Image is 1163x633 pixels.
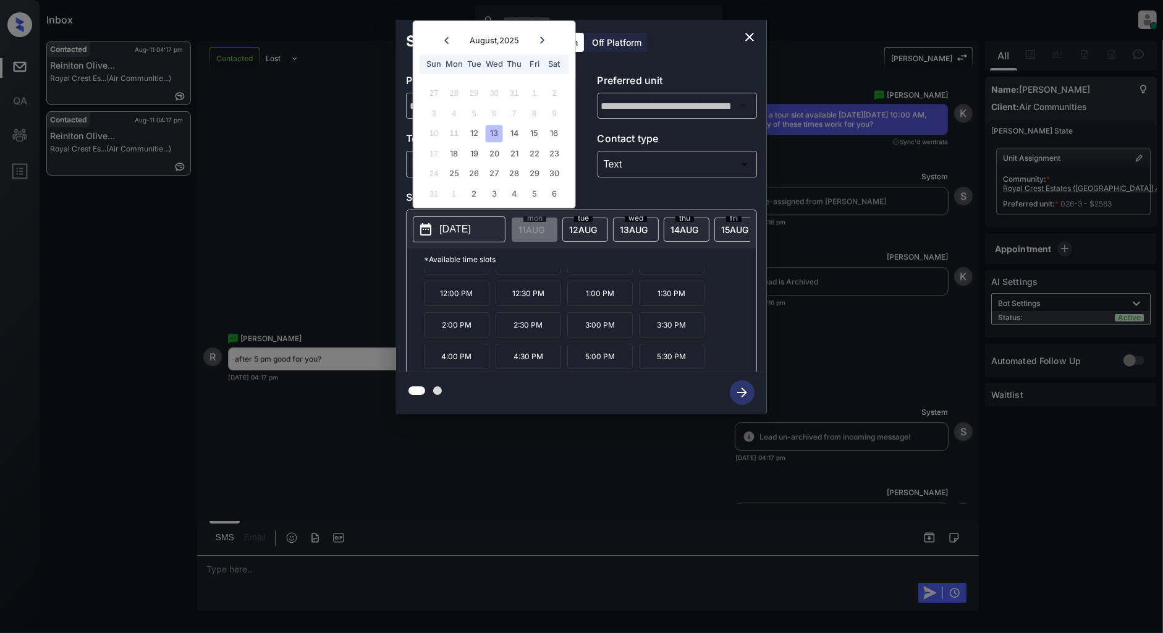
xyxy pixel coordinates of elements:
[546,185,562,202] div: Choose Saturday, September 6th, 2025
[562,218,608,242] div: date-select
[506,125,523,142] div: Choose Thursday, August 14th, 2025
[406,190,757,210] p: Select slot
[546,105,562,122] div: Not available Saturday, August 9th, 2025
[506,56,523,73] div: Thu
[526,185,543,202] div: Choose Friday, September 5th, 2025
[424,344,489,369] p: 4:00 PM
[466,85,483,102] div: Not available Tuesday, July 29th, 2025
[722,376,762,409] button: btn-next
[486,105,502,122] div: Not available Wednesday, August 6th, 2025
[714,218,760,242] div: date-select
[426,185,442,202] div: Not available Sunday, August 31st, 2025
[426,56,442,73] div: Sun
[546,85,562,102] div: Not available Saturday, August 2nd, 2025
[613,218,659,242] div: date-select
[546,125,562,142] div: Choose Saturday, August 16th, 2025
[486,125,502,142] div: Choose Wednesday, August 13th, 2025
[406,131,566,151] p: Tour type
[506,105,523,122] div: Not available Thursday, August 7th, 2025
[567,312,633,338] p: 3:00 PM
[546,166,562,182] div: Choose Saturday, August 30th, 2025
[620,224,648,235] span: 13 AUG
[675,215,694,222] span: thu
[439,222,471,237] p: [DATE]
[446,56,462,73] div: Mon
[466,166,483,182] div: Choose Tuesday, August 26th, 2025
[721,224,748,235] span: 15 AUG
[639,312,704,338] p: 3:30 PM
[446,85,462,102] div: Not available Monday, July 28th, 2025
[506,145,523,162] div: Choose Thursday, August 21st, 2025
[526,105,543,122] div: Not available Friday, August 8th, 2025
[424,312,489,338] p: 2:00 PM
[625,215,647,222] span: wed
[486,85,502,102] div: Not available Wednesday, July 30th, 2025
[670,224,698,235] span: 14 AUG
[424,249,756,270] p: *Available time slots
[424,281,489,306] p: 12:00 PM
[446,105,462,122] div: Not available Monday, August 4th, 2025
[466,105,483,122] div: Not available Tuesday, August 5th, 2025
[409,154,563,174] div: In Person
[486,166,502,182] div: Choose Wednesday, August 27th, 2025
[569,224,597,235] span: 12 AUG
[526,145,543,162] div: Choose Friday, August 22nd, 2025
[639,344,704,369] p: 5:30 PM
[426,166,442,182] div: Not available Sunday, August 24th, 2025
[496,344,561,369] p: 4:30 PM
[526,85,543,102] div: Not available Friday, August 1st, 2025
[486,185,502,202] div: Choose Wednesday, September 3rd, 2025
[526,125,543,142] div: Choose Friday, August 15th, 2025
[426,125,442,142] div: Not available Sunday, August 10th, 2025
[466,56,483,73] div: Tue
[639,281,704,306] p: 1:30 PM
[567,281,633,306] p: 1:00 PM
[466,125,483,142] div: Choose Tuesday, August 12th, 2025
[446,185,462,202] div: Not available Monday, September 1st, 2025
[598,131,758,151] p: Contact type
[466,145,483,162] div: Choose Tuesday, August 19th, 2025
[396,20,522,63] h2: Schedule Tour
[486,56,502,73] div: Wed
[601,154,755,174] div: Text
[486,145,502,162] div: Choose Wednesday, August 20th, 2025
[506,185,523,202] div: Choose Thursday, September 4th, 2025
[406,73,566,93] p: Preferred community
[567,344,633,369] p: 5:00 PM
[546,56,562,73] div: Sat
[506,85,523,102] div: Not available Thursday, July 31st, 2025
[446,125,462,142] div: Not available Monday, August 11th, 2025
[417,83,571,204] div: month 2025-08
[546,145,562,162] div: Choose Saturday, August 23rd, 2025
[506,166,523,182] div: Choose Thursday, August 28th, 2025
[426,105,442,122] div: Not available Sunday, August 3rd, 2025
[598,73,758,93] p: Preferred unit
[466,185,483,202] div: Choose Tuesday, September 2nd, 2025
[413,216,505,242] button: [DATE]
[737,25,762,49] button: close
[574,215,593,222] span: tue
[586,33,648,52] div: Off Platform
[446,166,462,182] div: Choose Monday, August 25th, 2025
[526,166,543,182] div: Choose Friday, August 29th, 2025
[664,218,709,242] div: date-select
[496,312,561,338] p: 2:30 PM
[726,215,742,222] span: fri
[426,85,442,102] div: Not available Sunday, July 27th, 2025
[446,145,462,162] div: Choose Monday, August 18th, 2025
[496,281,561,306] p: 12:30 PM
[526,56,543,73] div: Fri
[426,145,442,162] div: Not available Sunday, August 17th, 2025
